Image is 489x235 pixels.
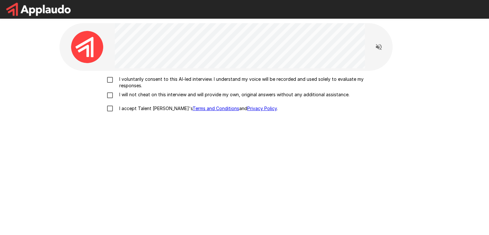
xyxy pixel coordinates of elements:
[247,106,277,111] a: Privacy Policy
[117,91,349,98] p: I will not cheat on this interview and will provide my own, original answers without any addition...
[372,41,385,53] button: Read questions aloud
[117,76,386,89] p: I voluntarily consent to this AI-led interview. I understand my voice will be recorded and used s...
[117,105,278,112] p: I accept Talent [PERSON_NAME]'s and .
[71,31,103,63] img: applaudo_avatar.png
[193,106,239,111] a: Terms and Conditions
